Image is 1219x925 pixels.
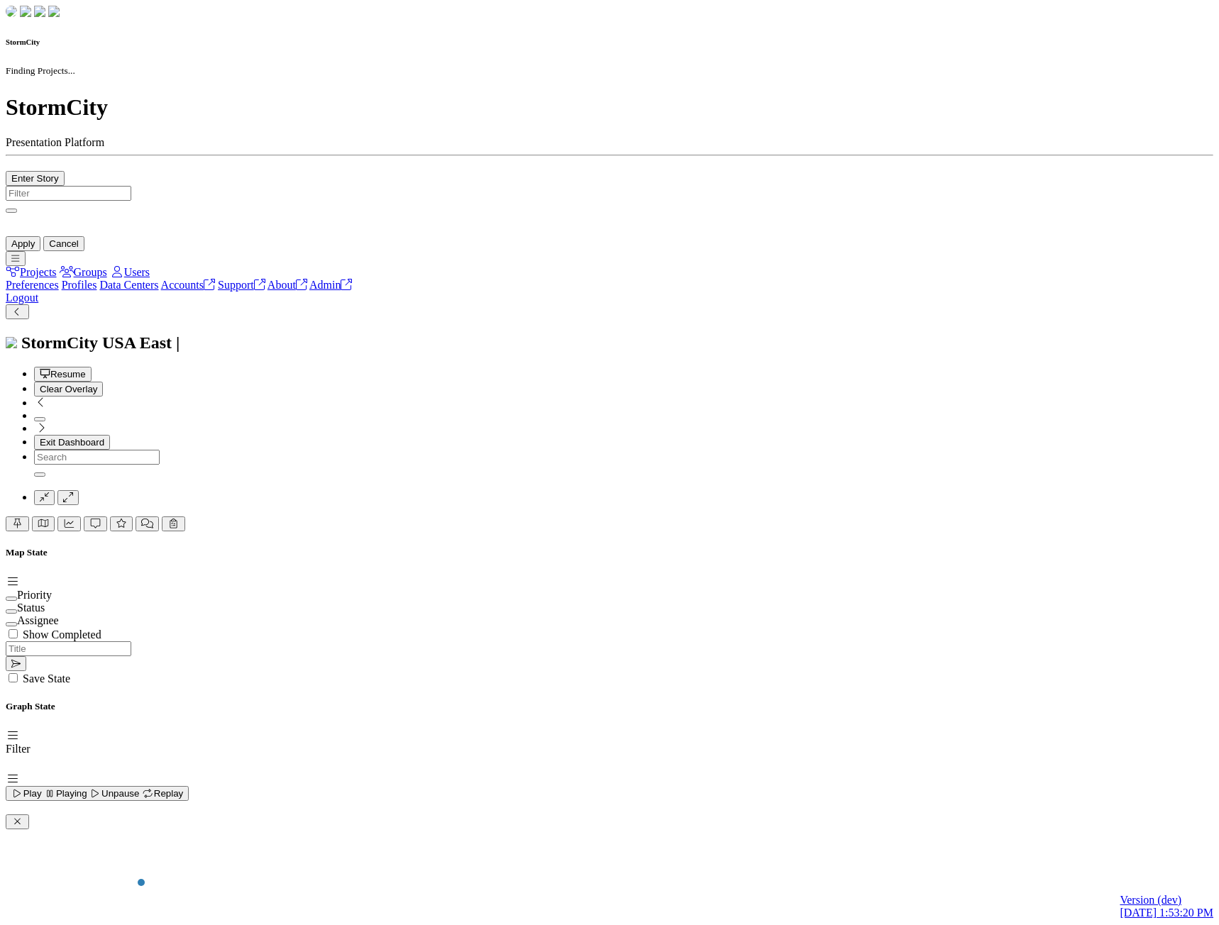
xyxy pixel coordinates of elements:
[34,6,45,17] img: chi-fish-up.png
[6,136,104,148] span: Presentation Platform
[6,743,31,755] label: Filter
[11,788,42,799] span: Play
[6,65,75,76] small: Finding Projects...
[34,450,160,465] input: Search
[218,279,265,291] a: Support
[1120,907,1213,919] span: [DATE] 1:53:20 PM
[6,337,17,348] img: chi-fish-icon.svg
[110,266,150,278] a: Users
[6,786,189,801] button: Play Playing Unpause Replay
[44,788,87,799] span: Playing
[6,641,131,656] input: Title
[6,186,131,201] input: Filter
[21,333,98,352] span: StormCity
[60,266,107,278] a: Groups
[6,38,1213,46] h6: StormCity
[6,6,17,17] img: chi-fish-down.png
[23,628,101,641] label: Show Completed
[89,788,139,799] span: Unpause
[6,292,38,304] a: Logout
[6,602,1213,614] div: Status
[6,589,1213,602] div: Priority
[6,94,1213,121] h1: StormCity
[102,333,172,352] span: USA East
[34,435,110,450] button: Exit Dashboard
[309,279,352,291] a: Admin
[48,6,60,17] img: chi-fish-blink.png
[6,279,59,291] a: Preferences
[20,6,31,17] img: chi-fish-down.png
[6,266,57,278] a: Projects
[6,701,1213,712] h5: Graph State
[23,672,70,685] label: Save State
[267,279,307,291] a: About
[176,333,180,352] span: |
[161,279,215,291] a: Accounts
[1120,894,1213,919] a: Version (dev) [DATE] 1:53:20 PM
[34,382,103,397] button: Clear Overlay
[6,614,1213,627] div: Assignee
[99,279,158,291] a: Data Centers
[34,367,92,382] button: Resume
[6,236,40,251] button: Apply
[6,171,65,186] button: Enter Story
[43,236,84,251] button: Cancel
[142,788,183,799] span: Replay
[62,279,97,291] a: Profiles
[6,547,1213,558] h5: Map State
